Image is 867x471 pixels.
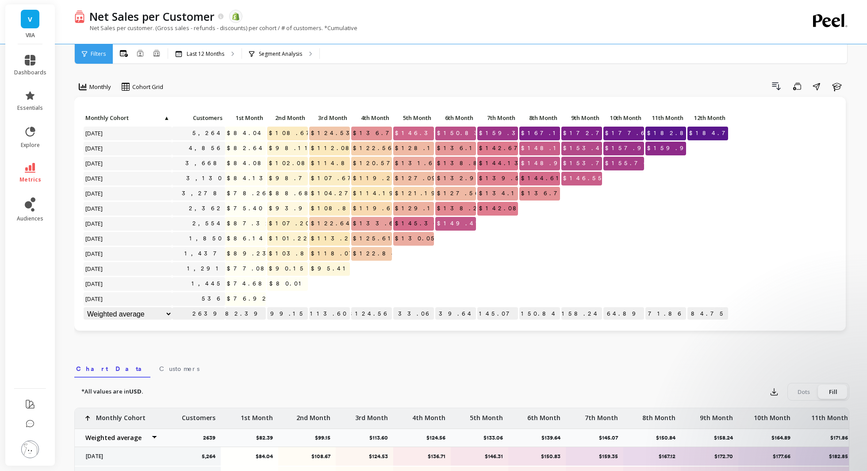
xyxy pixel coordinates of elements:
[351,112,392,124] p: 4th Month
[159,364,199,373] span: Customers
[519,112,560,124] p: 8th Month
[267,112,309,125] div: Toggle SortBy
[355,408,388,422] p: 3rd Month
[642,408,675,422] p: 8th Month
[687,112,729,125] div: Toggle SortBy
[435,112,477,125] div: Toggle SortBy
[256,434,278,441] p: $82.39
[412,408,445,422] p: 4th Month
[585,408,618,422] p: 7th Month
[187,50,224,58] p: Last 12 Months
[309,187,357,200] span: $104.27
[561,112,602,124] p: 9th Month
[267,157,313,170] span: $102.08
[84,292,105,305] span: [DATE]
[541,434,566,441] p: $139.64
[84,112,172,124] p: Monthly Cohort
[188,232,225,245] a: 1,850
[81,387,143,396] p: *All values are in
[17,215,43,222] span: audiences
[470,408,503,422] p: 5th Month
[789,385,818,399] div: Dots
[689,114,725,121] span: 12th Month
[477,202,525,215] span: $142.08
[351,127,404,140] span: $136.71
[393,232,439,245] span: $130.05
[259,50,302,58] p: Segment Analysis
[519,307,560,320] p: $150.84
[96,408,146,422] p: Monthly Cohort
[457,453,503,460] p: $146.31
[84,277,105,290] span: [DATE]
[435,202,488,215] span: $138.21
[477,112,519,125] div: Toggle SortBy
[599,434,623,441] p: $145.07
[351,172,404,185] span: $119.23
[267,232,312,245] span: $101.22
[477,112,518,124] p: 7th Month
[172,112,225,124] p: Customers
[353,114,389,121] span: 4th Month
[89,9,215,24] p: Net Sales per Customer
[225,127,266,140] span: $84.04
[225,232,268,245] span: $86.14
[14,32,46,39] p: VIIA
[572,453,618,460] p: $159.35
[341,453,388,460] p: $124.53
[393,187,443,200] span: $121.19
[182,408,215,422] p: Customers
[184,157,225,170] a: 3,668
[393,172,444,185] span: $127.09
[687,127,740,140] span: $184.75
[519,157,572,170] span: $148.94
[74,24,357,32] p: Net Sales per customer. (Gross sales - refunds - discounts) per cohort / # of customers. *Cumulative
[435,127,486,140] span: $150.83
[226,453,273,460] p: $84.04
[309,112,350,124] p: 3rd Month
[351,202,401,215] span: $119.66
[180,187,225,200] a: 3,278
[687,112,728,124] p: 12th Month
[393,157,446,170] span: $131.67
[351,217,403,230] span: $133.64
[191,127,225,140] a: 5,264
[561,142,610,155] span: $153.46
[435,157,491,170] span: $138.84
[309,172,360,185] span: $107.67
[91,50,106,58] span: Filters
[645,112,686,124] p: 11th Month
[184,172,225,185] a: 3,130
[351,142,396,155] span: $122.56
[603,142,655,155] span: $157.94
[172,112,214,125] div: Toggle SortBy
[393,127,443,140] span: $146.31
[267,187,316,200] span: $88.68
[267,112,308,124] p: 2nd Month
[84,247,105,260] span: [DATE]
[309,157,362,170] span: $114.89
[187,202,225,215] a: 2,362
[645,142,698,155] span: $159.95
[399,453,445,460] p: $136.71
[225,277,270,290] span: $74.68
[225,157,269,170] span: $84.08
[351,307,392,320] p: $124.56
[309,142,357,155] span: $112.08
[227,114,263,121] span: 1st Month
[183,247,225,260] a: 1,437
[284,453,330,460] p: $108.67
[17,104,43,112] span: essentials
[519,127,568,140] span: $167.12
[351,157,399,170] span: $120.57
[74,357,849,378] nav: Tabs
[435,307,476,320] p: $139.64
[647,114,683,121] span: 11th Month
[393,142,446,155] span: $128.17
[191,217,225,230] a: 2,554
[267,262,308,275] span: $90.15
[132,83,163,91] span: Cohort Grid
[84,262,105,275] span: [DATE]
[225,172,271,185] span: $84.13
[185,262,225,275] a: 1,291
[687,453,733,460] p: $172.70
